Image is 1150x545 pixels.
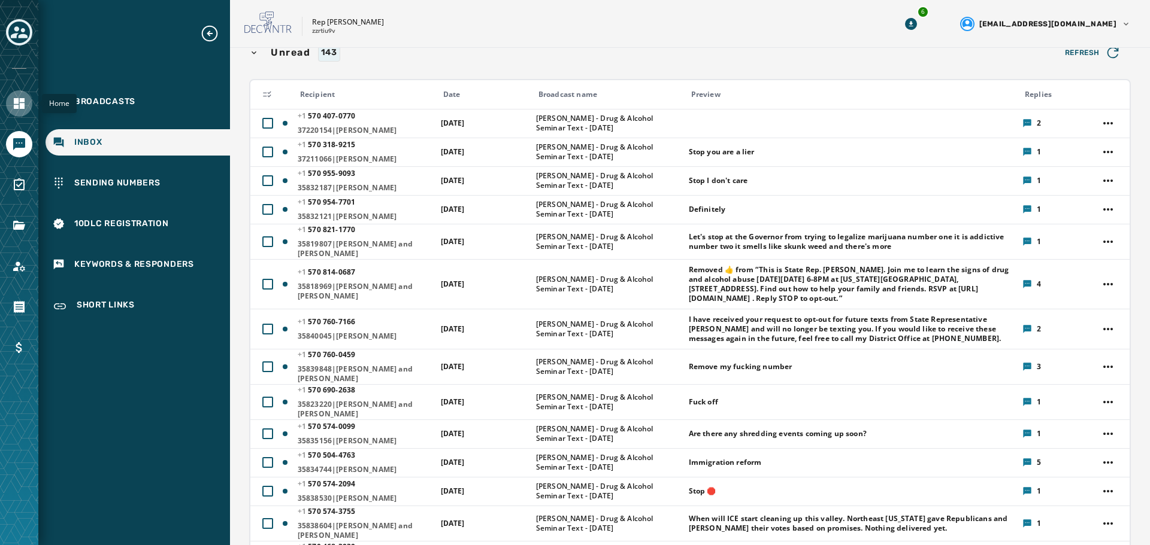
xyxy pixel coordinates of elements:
span: 570 955 - 9093 [298,168,355,178]
span: 2 [1037,324,1041,334]
span: [DATE] [441,324,465,334]
span: Are there any shredding events coming up soon? [689,429,867,439]
span: 2 [1037,118,1041,128]
span: 570 318 - 9215 [298,139,355,150]
span: [DATE] [441,175,465,185]
span: +1 [298,385,308,395]
span: [DATE] [441,236,465,246]
span: 35840045|[PERSON_NAME] [298,331,433,341]
span: 570 504 - 4763 [298,450,355,460]
button: User settings [955,12,1136,36]
span: [DATE] [441,147,465,157]
div: 6 [917,6,929,18]
span: [DATE] [441,486,465,496]
div: Preview [691,90,1015,99]
div: Broadcast name [538,90,681,99]
span: +1 [298,349,308,360]
span: +1 [298,139,308,150]
span: When will ICE start cleaning up this valley. Northeast [US_STATE] gave Republicans and [PERSON_NA... [689,514,1015,533]
span: [DATE] [441,397,465,407]
span: [EMAIL_ADDRESS][DOMAIN_NAME] [979,19,1116,29]
span: 1 [1037,237,1041,246]
button: Download Menu [900,13,922,35]
span: 35819807|[PERSON_NAME] and [PERSON_NAME] [298,239,433,258]
span: Definitely [689,205,726,214]
a: Navigate to Files [6,212,32,239]
div: Replies [1025,90,1091,99]
span: 37211066|[PERSON_NAME] [298,154,433,164]
span: +1 [298,421,308,431]
span: 37220154|[PERSON_NAME] [298,126,433,135]
span: 1 [1037,519,1041,528]
span: 570 954 - 7701 [298,197,355,207]
span: Unread [268,45,313,60]
span: Broadcasts [74,96,135,108]
span: [DATE] [441,118,465,128]
span: [DATE] [441,428,465,439]
span: [DATE] [441,457,465,467]
a: Navigate to Sending Numbers [46,170,230,196]
a: Navigate to Inbox [46,129,230,156]
a: Navigate to Account [6,253,32,279]
span: 1 [1037,486,1041,496]
button: Refresh [1055,41,1131,65]
span: 5 [1037,458,1041,467]
span: 35832121|[PERSON_NAME] [298,212,433,221]
span: +1 [298,506,308,516]
a: Navigate to 10DLC Registration [46,211,230,237]
span: Stop 🛑 [689,486,716,496]
span: 570 574 - 3755 [298,506,355,516]
span: 570 690 - 2638 [298,385,355,395]
span: +1 [298,111,308,121]
span: [PERSON_NAME] - Drug & Alcohol Seminar Text - [DATE] [536,114,681,133]
div: Date [443,90,528,99]
span: 570 760 - 7166 [298,316,355,327]
span: +1 [298,316,308,327]
span: [PERSON_NAME] - Drug & Alcohol Seminar Text - [DATE] [536,357,681,376]
span: Short Links [77,299,135,313]
span: 1 [1037,397,1041,407]
span: [DATE] [441,279,465,289]
div: Home [42,94,77,113]
span: +1 [298,224,308,235]
span: Refresh [1065,44,1121,61]
span: [DATE] [441,518,465,528]
span: 570 574 - 0099 [298,421,355,431]
span: [PERSON_NAME] - Drug & Alcohol Seminar Text - [DATE] [536,453,681,472]
span: 10DLC Registration [74,218,169,230]
div: 143 [318,44,340,62]
span: 35838604|[PERSON_NAME] and [PERSON_NAME] [298,521,433,540]
span: Let's stop at the Governor from trying to legalize marijuana number one it is addictive number tw... [689,232,1015,251]
a: Navigate to Surveys [6,172,32,198]
button: Expand sub nav menu [200,24,229,43]
span: [DATE] [441,204,465,214]
span: +1 [298,197,308,207]
a: Navigate to Keywords & Responders [46,251,230,278]
span: 35832187|[PERSON_NAME] [298,183,433,193]
span: Stop I don't care [689,176,748,185]
span: 35834744|[PERSON_NAME] [298,465,433,474]
span: [DATE] [441,361,465,372]
button: Unread143 [249,44,1051,62]
span: 1 [1037,176,1041,185]
span: [PERSON_NAME] - Drug & Alcohol Seminar Text - [DATE] [536,232,681,251]
span: [PERSON_NAME] - Drug & Alcohol Seminar Text - [DATE] [536,392,681,412]
span: [PERSON_NAME] - Drug & Alcohol Seminar Text - [DATE] [536,171,681,190]
span: 570 407 - 0770 [298,111,355,121]
span: [PERSON_NAME] - Drug & Alcohol Seminar Text - [DATE] [536,319,681,339]
span: 3 [1037,362,1041,372]
span: Keywords & Responders [74,258,194,270]
a: Navigate to Orders [6,294,32,320]
a: Navigate to Messaging [6,131,32,157]
span: Immigration reform [689,458,762,467]
span: +1 [298,479,308,489]
p: Rep [PERSON_NAME] [312,17,384,27]
span: [PERSON_NAME] - Drug & Alcohol Seminar Text - [DATE] [536,142,681,162]
span: [PERSON_NAME] - Drug & Alcohol Seminar Text - [DATE] [536,424,681,443]
span: Sending Numbers [74,177,161,189]
span: 570 821 - 1770 [298,224,355,235]
span: [PERSON_NAME] - Drug & Alcohol Seminar Text - [DATE] [536,200,681,219]
span: [PERSON_NAME] - Drug & Alcohol Seminar Text - [DATE] [536,275,681,294]
p: zzrtiu9v [312,27,335,36]
span: [PERSON_NAME] - Drug & Alcohol Seminar Text - [DATE] [536,482,681,501]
